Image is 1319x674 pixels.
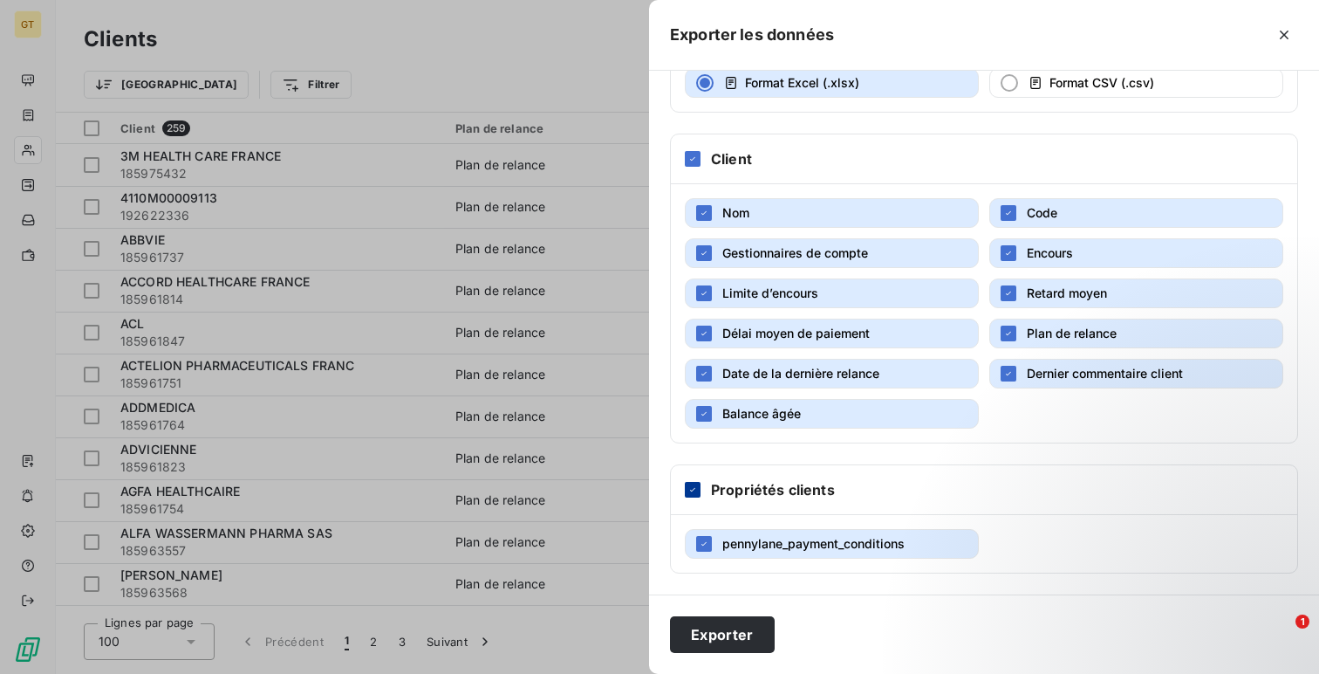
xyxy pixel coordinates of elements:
h6: Client [711,148,752,169]
span: Balance âgée [722,406,801,421]
span: Nom [722,205,749,220]
span: Délai moyen de paiement [722,326,870,340]
h5: Exporter les données [670,23,834,47]
span: 1 [1295,615,1309,629]
button: Gestionnaires de compte [685,238,979,268]
span: Format CSV (.csv) [1049,75,1154,90]
span: Encours [1027,245,1073,260]
button: Dernier commentaire client [989,359,1283,389]
span: Dernier commentaire client [1027,366,1183,381]
span: pennylane_payment_conditions [722,536,905,551]
span: Limite d’encours [722,285,818,300]
button: Balance âgée [685,399,979,429]
iframe: Intercom notifications message [970,505,1319,627]
span: Retard moyen [1027,285,1107,300]
span: Gestionnaires de compte [722,245,868,260]
button: pennylane_payment_conditions [685,529,979,559]
button: Exporter [670,616,775,653]
h6: Propriétés clients [711,479,835,500]
iframe: Intercom live chat [1260,615,1302,657]
button: Nom [685,198,979,228]
button: Limite d’encours [685,279,979,308]
button: Encours [989,238,1283,268]
span: Plan de relance [1027,326,1117,340]
button: Délai moyen de paiement [685,319,979,348]
span: Format Excel (.xlsx) [745,75,859,90]
button: Code [989,198,1283,228]
button: Plan de relance [989,319,1283,348]
button: Date de la dernière relance [685,359,979,389]
button: Retard moyen [989,279,1283,308]
button: Format Excel (.xlsx) [685,68,979,98]
button: Format CSV (.csv) [989,68,1283,98]
span: Code [1027,205,1057,220]
span: Date de la dernière relance [722,366,879,381]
